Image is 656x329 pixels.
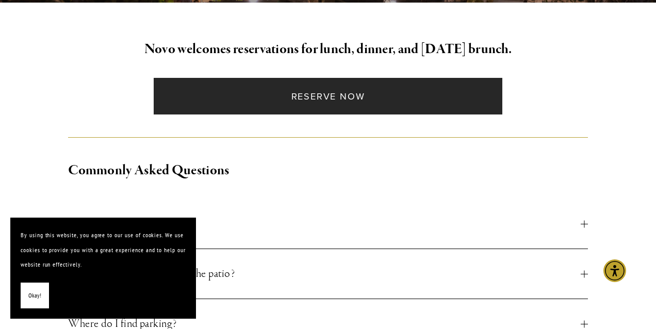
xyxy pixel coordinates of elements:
[68,39,587,60] h2: Novo welcomes reservations for lunch, dinner, and [DATE] brunch.
[21,228,186,272] p: By using this website, you agree to our use of cookies. We use cookies to provide you with a grea...
[154,78,502,114] a: Reserve Now
[68,215,580,233] span: Do you charge corkage?
[68,160,587,182] h2: Commonly Asked Questions
[68,265,580,283] span: Can I make a reservation for the patio?
[10,218,196,319] section: Cookie banner
[21,283,49,309] button: Okay!
[68,199,587,249] button: Do you charge corkage?
[28,288,41,303] span: Okay!
[603,259,626,282] div: Accessibility Menu
[68,249,587,299] button: Can I make a reservation for the patio?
